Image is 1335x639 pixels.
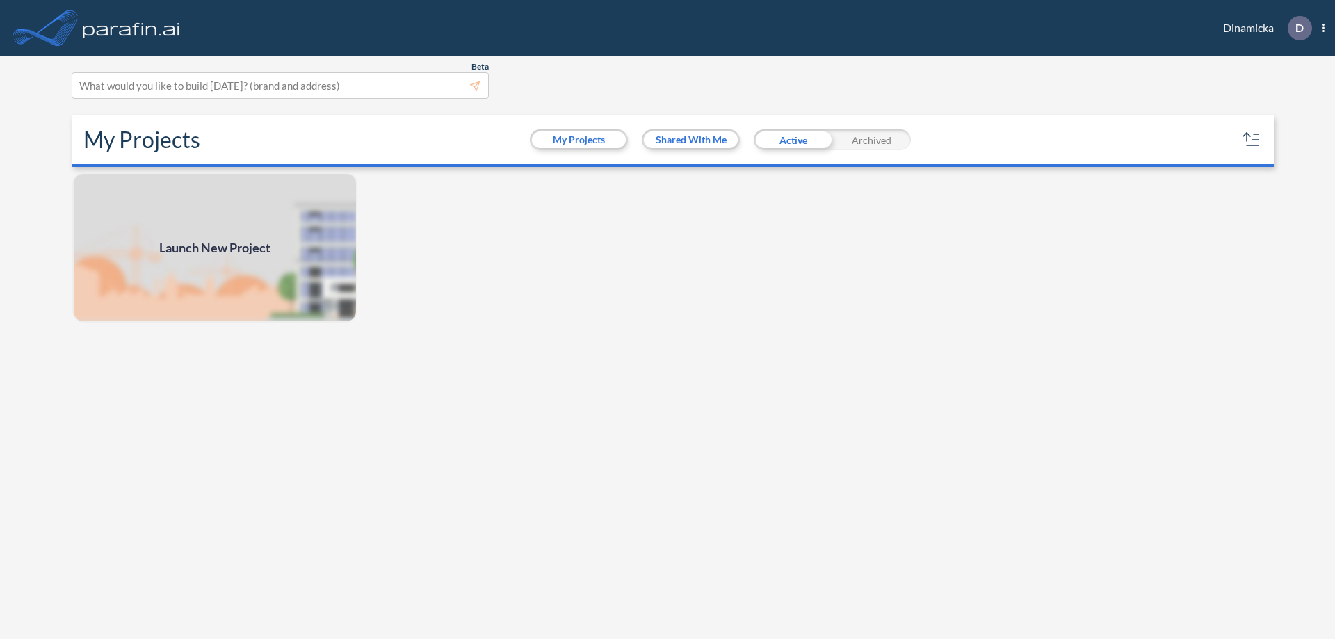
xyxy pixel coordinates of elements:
[532,131,626,148] button: My Projects
[754,129,832,150] div: Active
[1295,22,1304,34] p: D
[80,14,183,42] img: logo
[1240,129,1263,151] button: sort
[72,172,357,323] a: Launch New Project
[159,238,270,257] span: Launch New Project
[83,127,200,153] h2: My Projects
[832,129,911,150] div: Archived
[1202,16,1325,40] div: Dinamicka
[644,131,738,148] button: Shared With Me
[471,61,489,72] span: Beta
[72,172,357,323] img: add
